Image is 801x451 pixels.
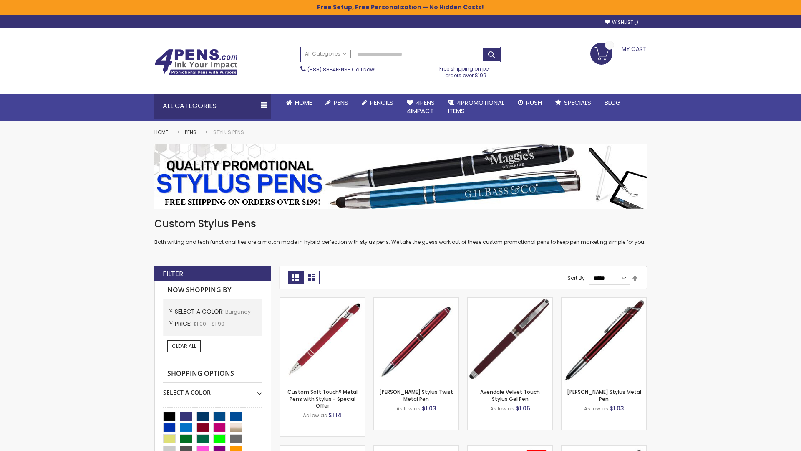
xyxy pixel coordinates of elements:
a: Wishlist [605,19,638,25]
a: Pens [185,129,196,136]
a: Colter Stylus Twist Metal Pen-Burgundy [374,297,458,304]
span: As low as [303,412,327,419]
div: Select A Color [163,383,262,397]
strong: Shopping Options [163,365,262,383]
a: All Categories [301,47,351,61]
span: Burgundy [225,308,251,315]
a: Rush [511,94,549,112]
label: Sort By [567,274,585,281]
strong: Stylus Pens [213,129,244,136]
strong: Grid [288,271,304,284]
span: Price [175,319,193,328]
a: [PERSON_NAME] Stylus Twist Metal Pen [379,388,453,402]
div: All Categories [154,94,271,119]
strong: Filter [163,269,183,279]
a: Custom Soft Touch® Metal Pens with Stylus - Special Offer [287,388,358,409]
span: $1.14 [328,411,342,419]
span: $1.00 - $1.99 [193,320,224,327]
span: $1.03 [422,404,436,413]
a: Olson Stylus Metal Pen-Burgundy [562,297,646,304]
a: Custom Soft Touch® Metal Pens with Stylus-Burgundy [280,297,365,304]
a: Home [280,94,319,112]
img: Avendale Velvet Touch Stylus Gel Pen-Burgundy [468,298,552,383]
span: Blog [605,98,621,107]
a: Avendale Velvet Touch Stylus Gel Pen-Burgundy [468,297,552,304]
span: 4PROMOTIONAL ITEMS [448,98,504,115]
a: Avendale Velvet Touch Stylus Gel Pen [480,388,540,402]
a: Blog [598,94,627,112]
img: Olson Stylus Metal Pen-Burgundy [562,298,646,383]
span: $1.06 [516,404,530,413]
span: As low as [490,405,514,412]
span: $1.03 [610,404,624,413]
a: Pens [319,94,355,112]
div: Both writing and tech functionalities are a match made in hybrid perfection with stylus pens. We ... [154,217,647,246]
a: Clear All [167,340,201,352]
span: As low as [396,405,421,412]
h1: Custom Stylus Pens [154,217,647,231]
a: Specials [549,94,598,112]
div: Free shipping on pen orders over $199 [431,62,501,79]
a: [PERSON_NAME] Stylus Metal Pen [567,388,641,402]
span: Pens [334,98,348,107]
span: Clear All [172,342,196,350]
a: Home [154,129,168,136]
span: Specials [564,98,591,107]
img: Colter Stylus Twist Metal Pen-Burgundy [374,298,458,383]
img: Custom Soft Touch® Metal Pens with Stylus-Burgundy [280,298,365,383]
a: 4PROMOTIONALITEMS [441,94,511,121]
span: As low as [584,405,608,412]
span: 4Pens 4impact [407,98,435,115]
span: Rush [526,98,542,107]
span: - Call Now! [307,66,375,73]
strong: Now Shopping by [163,281,262,299]
img: 4Pens Custom Pens and Promotional Products [154,49,238,76]
a: 4Pens4impact [400,94,441,121]
a: (888) 88-4PENS [307,66,348,73]
span: Select A Color [175,307,225,316]
span: All Categories [305,51,347,57]
img: Stylus Pens [154,144,647,209]
span: Pencils [370,98,393,107]
span: Home [295,98,312,107]
a: Pencils [355,94,400,112]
